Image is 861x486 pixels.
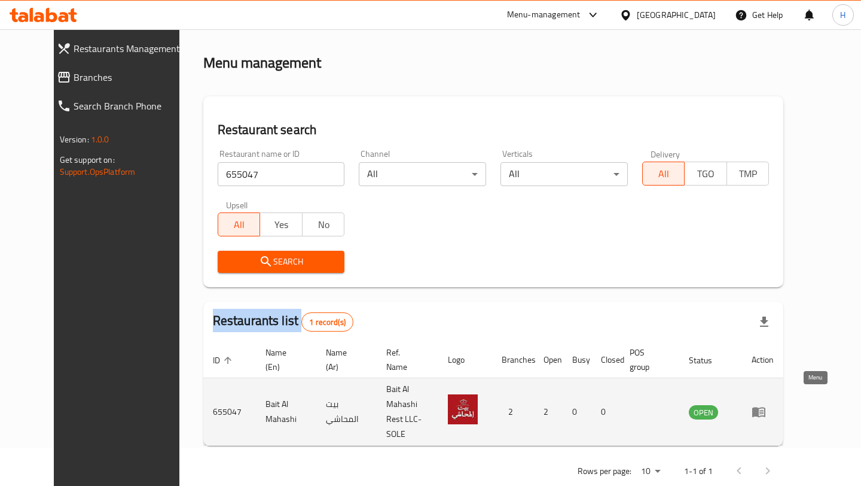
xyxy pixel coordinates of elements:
span: TMP [732,165,765,183]
span: Get support on: [60,152,115,168]
th: Closed [591,342,620,378]
a: Support.OpsPlatform [60,164,136,180]
p: Rows per page: [578,464,631,479]
td: بيت المحاشي [316,378,377,446]
th: Busy [563,342,591,378]
td: 2 [534,378,563,446]
button: All [218,212,261,236]
button: TGO [684,162,727,186]
span: Restaurants Management [74,41,188,56]
button: TMP [726,162,770,186]
span: Ref. Name [386,345,424,374]
td: Bait Al Mahashi [256,378,316,446]
div: All [359,162,486,186]
span: Search Branch Phone [74,99,188,113]
span: TGO [689,165,722,183]
span: Name (Ar) [326,345,362,374]
td: Bait Al Mahashi Rest LLC- SOLE [377,378,438,446]
button: Yes [259,212,303,236]
h2: Restaurants list [213,312,353,332]
td: 0 [563,378,591,446]
span: Name (En) [265,345,302,374]
span: H [840,8,845,22]
td: 0 [591,378,620,446]
button: Search [218,251,345,273]
div: [GEOGRAPHIC_DATA] [637,8,716,22]
div: Total records count [301,312,353,332]
th: Action [742,342,783,378]
span: Version: [60,132,89,147]
img: Bait Al Mahashi [448,394,478,424]
a: Branches [47,63,197,92]
a: Search Branch Phone [47,92,197,120]
span: Status [689,353,728,367]
button: All [642,162,685,186]
a: Restaurants Management [47,34,197,63]
th: Open [534,342,563,378]
span: Search [227,254,335,269]
h2: Menu management [203,53,321,72]
input: Search for restaurant name or ID.. [218,162,345,186]
td: 2 [492,378,534,446]
div: Rows per page: [636,463,665,481]
span: ID [213,353,236,367]
span: Branches [74,70,188,84]
span: All [223,216,256,233]
div: Menu-management [507,8,581,22]
label: Delivery [651,150,680,158]
button: No [302,212,345,236]
div: All [500,162,628,186]
label: Upsell [226,201,248,209]
td: 655047 [203,378,256,446]
th: Branches [492,342,534,378]
h2: Restaurant search [218,121,770,139]
table: enhanced table [203,342,784,446]
span: OPEN [689,406,718,420]
span: No [307,216,340,233]
th: Logo [438,342,492,378]
p: 1-1 of 1 [684,464,713,479]
span: 1 record(s) [302,317,353,328]
span: All [648,165,680,183]
div: Export file [750,308,778,336]
span: POS group [630,345,665,374]
span: Yes [265,216,298,233]
span: 1.0.0 [91,132,109,147]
